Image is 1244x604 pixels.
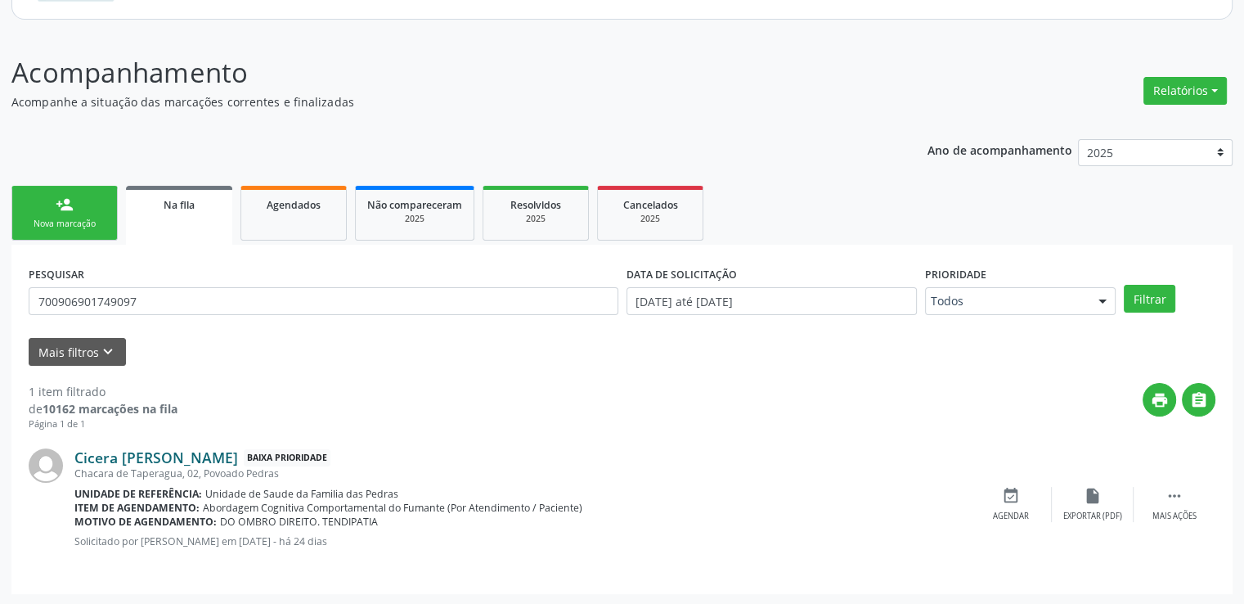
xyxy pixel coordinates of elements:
div: person_add [56,196,74,214]
span: Na fila [164,198,195,212]
div: 2025 [495,213,577,225]
i: insert_drive_file [1084,487,1102,505]
span: Agendados [267,198,321,212]
div: 1 item filtrado [29,383,177,400]
span: Baixa Prioridade [244,449,330,467]
i:  [1165,487,1183,505]
p: Acompanhamento [11,52,866,93]
p: Acompanhe a situação das marcações correntes e finalizadas [11,93,866,110]
b: Unidade de referência: [74,487,202,501]
label: DATA DE SOLICITAÇÃO [626,262,737,287]
i: event_available [1002,487,1020,505]
div: Nova marcação [24,218,106,230]
strong: 10162 marcações na fila [43,401,177,417]
div: Chacara de Taperagua, 02, Povoado Pedras [74,467,970,480]
span: Resolvidos [510,198,561,212]
div: Página 1 de 1 [29,417,177,431]
p: Ano de acompanhamento [927,139,1072,160]
p: Solicitado por [PERSON_NAME] em [DATE] - há 24 dias [74,534,970,548]
button: Filtrar [1124,285,1175,313]
div: 2025 [367,213,462,225]
button:  [1182,383,1215,417]
span: Abordagem Cognitiva Comportamental do Fumante (Por Atendimento / Paciente) [203,501,582,515]
i: keyboard_arrow_down [99,343,117,361]
label: PESQUISAR [29,262,84,287]
b: Item de agendamento: [74,501,200,515]
span: Não compareceram [367,198,462,212]
button: print [1143,383,1176,417]
i: print [1151,391,1169,409]
img: img [29,448,63,483]
button: Mais filtroskeyboard_arrow_down [29,338,126,367]
i:  [1190,391,1208,409]
span: DO OMBRO DIREITO. TENDIPATIA [220,515,378,529]
input: Nome, CNS [29,287,618,315]
div: Mais ações [1152,511,1197,522]
input: Selecione um intervalo [626,287,917,315]
span: Cancelados [623,198,678,212]
b: Motivo de agendamento: [74,515,217,529]
div: Exportar (PDF) [1063,511,1122,522]
span: Unidade de Saude da Familia das Pedras [205,487,398,501]
button: Relatórios [1143,77,1227,105]
div: de [29,400,177,417]
a: Cicera [PERSON_NAME] [74,448,238,467]
div: Agendar [993,511,1029,522]
div: 2025 [609,213,691,225]
span: Todos [931,293,1083,309]
label: Prioridade [925,262,986,287]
